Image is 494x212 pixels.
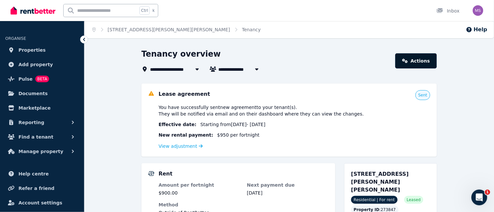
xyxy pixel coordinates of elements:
button: Find a tenant [5,130,79,144]
dt: Method [159,201,329,208]
a: Properties [5,43,79,57]
iframe: Intercom live chat [472,190,487,205]
img: Rental Payments [148,171,155,176]
a: Help centre [5,167,79,180]
a: [STREET_ADDRESS][PERSON_NAME][PERSON_NAME] [108,27,230,32]
span: Account settings [18,199,62,207]
span: BETA [35,76,49,82]
img: Mark Stowell [473,5,483,16]
img: RentBetter [11,6,55,15]
span: Documents [18,90,48,97]
dd: $900.00 [159,190,240,196]
a: Actions [395,53,437,68]
a: Add property [5,58,79,71]
span: Leased [407,197,421,202]
button: Help [466,26,487,34]
a: Marketplace [5,101,79,115]
span: [STREET_ADDRESS][PERSON_NAME][PERSON_NAME] [351,171,409,193]
span: Ctrl [139,6,150,15]
a: View adjustment [159,144,203,149]
span: You have successfully sent new agreement to your tenant(s) . They will be notified via email and ... [159,104,364,117]
span: Reporting [18,119,44,126]
button: Manage property [5,145,79,158]
span: Pulse [18,75,33,83]
div: Inbox [437,8,460,14]
span: 1 [485,190,490,195]
span: Effective date : [159,121,197,128]
h5: Lease agreement [159,90,210,98]
span: New rental payment: [159,132,213,138]
span: Add property [18,61,53,68]
nav: Breadcrumb [84,21,269,38]
span: Manage property [18,147,63,155]
span: $950 per fortnight [217,132,260,138]
span: Marketplace [18,104,50,112]
dt: Next payment due [247,182,329,188]
span: Properties [18,46,46,54]
h1: Tenancy overview [141,49,221,59]
span: Residential | For rent [351,196,398,204]
span: Find a tenant [18,133,53,141]
span: k [152,8,155,13]
h5: Rent [159,170,172,178]
span: Refer a friend [18,184,54,192]
a: Documents [5,87,79,100]
span: Sent [418,93,427,98]
button: Reporting [5,116,79,129]
a: Refer a friend [5,182,79,195]
span: Tenancy [242,26,261,33]
a: Account settings [5,196,79,209]
dt: Amount per fortnight [159,182,240,188]
span: Help centre [18,170,49,178]
span: Starting from [DATE] - [DATE] [201,121,265,128]
a: PulseBETA [5,72,79,86]
span: ORGANISE [5,36,26,41]
dd: [DATE] [247,190,329,196]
